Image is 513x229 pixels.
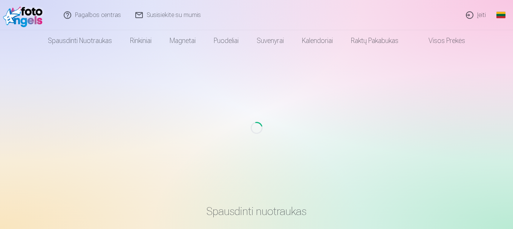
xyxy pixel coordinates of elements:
h3: Spausdinti nuotraukas [37,204,477,218]
img: /fa2 [3,3,46,27]
a: Kalendoriai [293,30,342,51]
a: Magnetai [161,30,205,51]
a: Rinkiniai [121,30,161,51]
a: Suvenyrai [248,30,293,51]
a: Spausdinti nuotraukas [39,30,121,51]
a: Raktų pakabukas [342,30,407,51]
a: Visos prekės [407,30,474,51]
a: Puodeliai [205,30,248,51]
